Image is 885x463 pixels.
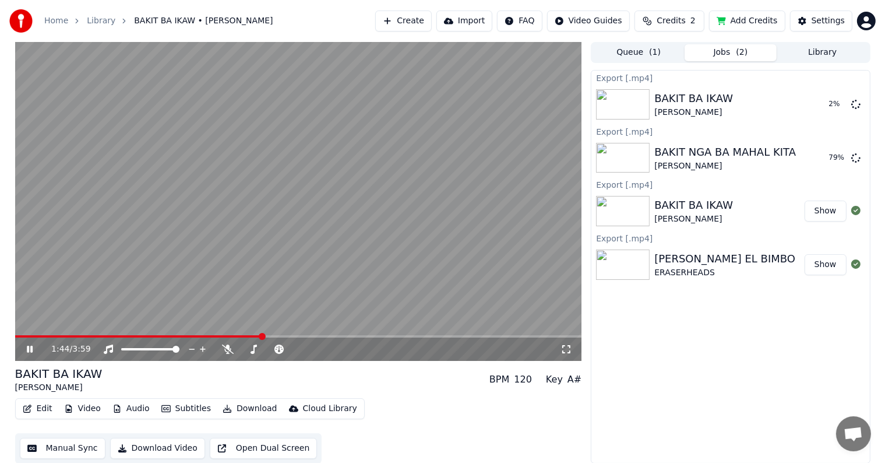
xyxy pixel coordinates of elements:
[18,401,57,417] button: Edit
[59,401,105,417] button: Video
[44,15,68,27] a: Home
[654,267,795,279] div: ERASERHEADS
[654,160,796,172] div: [PERSON_NAME]
[736,47,748,58] span: ( 2 )
[649,47,661,58] span: ( 1 )
[654,144,796,160] div: BAKIT NGA BA MAHAL KITA
[436,10,492,31] button: Import
[654,213,733,225] div: [PERSON_NAME]
[654,107,733,118] div: [PERSON_NAME]
[593,44,685,61] button: Queue
[654,197,733,213] div: BAKIT BA IKAW
[514,373,532,387] div: 120
[591,71,869,85] div: Export [.mp4]
[72,343,90,355] span: 3:59
[591,124,869,138] div: Export [.mp4]
[20,438,105,459] button: Manual Sync
[709,10,785,31] button: Add Credits
[489,373,509,387] div: BPM
[15,382,103,394] div: [PERSON_NAME]
[375,10,432,31] button: Create
[303,403,357,415] div: Cloud Library
[157,401,216,417] button: Subtitles
[790,10,852,31] button: Settings
[812,15,845,27] div: Settings
[777,44,869,61] button: Library
[210,438,318,459] button: Open Dual Screen
[44,15,273,27] nav: breadcrumb
[9,9,33,33] img: youka
[546,373,563,387] div: Key
[591,177,869,191] div: Export [.mp4]
[654,90,733,107] div: BAKIT BA IKAW
[547,10,630,31] button: Video Guides
[218,401,282,417] button: Download
[108,401,154,417] button: Audio
[51,343,69,355] span: 1:44
[690,15,696,27] span: 2
[657,15,685,27] span: Credits
[654,251,795,267] div: [PERSON_NAME] EL BIMBO
[15,366,103,382] div: BAKIT BA IKAW
[591,231,869,245] div: Export [.mp4]
[634,10,704,31] button: Credits2
[110,438,205,459] button: Download Video
[567,373,581,387] div: A#
[829,153,847,163] div: 79 %
[87,15,115,27] a: Library
[497,10,542,31] button: FAQ
[51,343,79,355] div: /
[836,416,871,451] div: Open chat
[805,254,847,275] button: Show
[134,15,273,27] span: BAKIT BA IKAW • [PERSON_NAME]
[685,44,777,61] button: Jobs
[829,100,847,109] div: 2 %
[805,201,847,222] button: Show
